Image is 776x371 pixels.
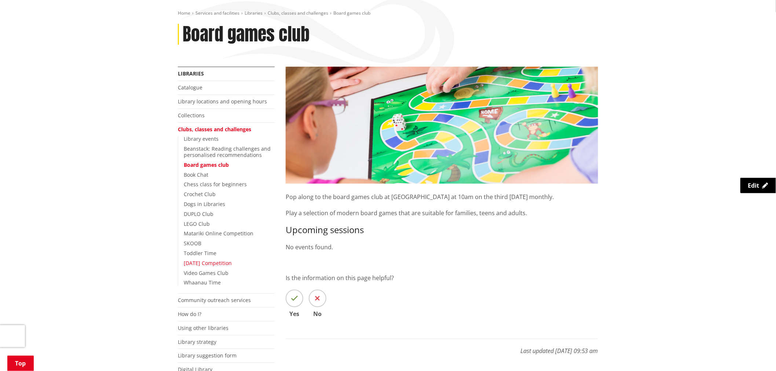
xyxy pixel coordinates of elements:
span: Yes [286,311,303,317]
a: Edit [740,178,776,193]
a: Matariki Online Competition [184,230,253,237]
h3: Upcoming sessions [286,225,598,235]
span: Board games club [333,10,370,16]
h1: Board games club [183,24,310,45]
a: DUPLO Club [184,210,213,217]
a: Catalogue [178,84,202,91]
a: [DATE] Competition [184,260,232,267]
a: Library events [184,135,219,142]
a: Video Games Club [184,269,228,276]
p: Is the information on this page helpful? [286,273,598,282]
iframe: Messenger Launcher [742,340,769,367]
a: Services and facilities [195,10,239,16]
a: Whaanau Time [184,279,221,286]
span: No [309,311,326,317]
a: Dogs in Libraries [184,201,225,207]
p: No events found. [286,243,598,251]
p: Last updated [DATE] 09:53 am [286,339,598,355]
p: Pop along to the board games club at [GEOGRAPHIC_DATA] at 10am on the third [DATE] monthly. [286,184,598,201]
a: Top [7,356,34,371]
a: SKOOB [184,240,201,247]
a: Board games club [184,161,229,168]
a: How do I? [178,311,201,317]
span: Edit [748,181,759,190]
a: Clubs, classes and challenges [178,126,251,133]
p: Play a selection of modern board games that are suitable for families, teens and adults. [286,209,598,217]
a: LEGO Club [184,220,210,227]
a: Clubs, classes and challenges [268,10,328,16]
a: Chess class for beginners [184,181,247,188]
a: Libraries [245,10,263,16]
a: Home [178,10,190,16]
a: Library suggestion form [178,352,237,359]
a: Using other libraries [178,324,228,331]
a: Libraries [178,70,204,77]
a: Library strategy [178,338,216,345]
a: Book Chat [184,171,208,178]
img: Board games club [286,67,598,184]
a: Library locations and opening hours [178,98,267,105]
a: Collections [178,112,205,119]
a: Community outreach services [178,297,251,304]
a: Crochet Club [184,191,216,198]
a: Beanstack: Reading challenges and personalised recommendations [184,145,271,158]
a: Toddler Time [184,250,216,257]
nav: breadcrumb [178,10,598,16]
